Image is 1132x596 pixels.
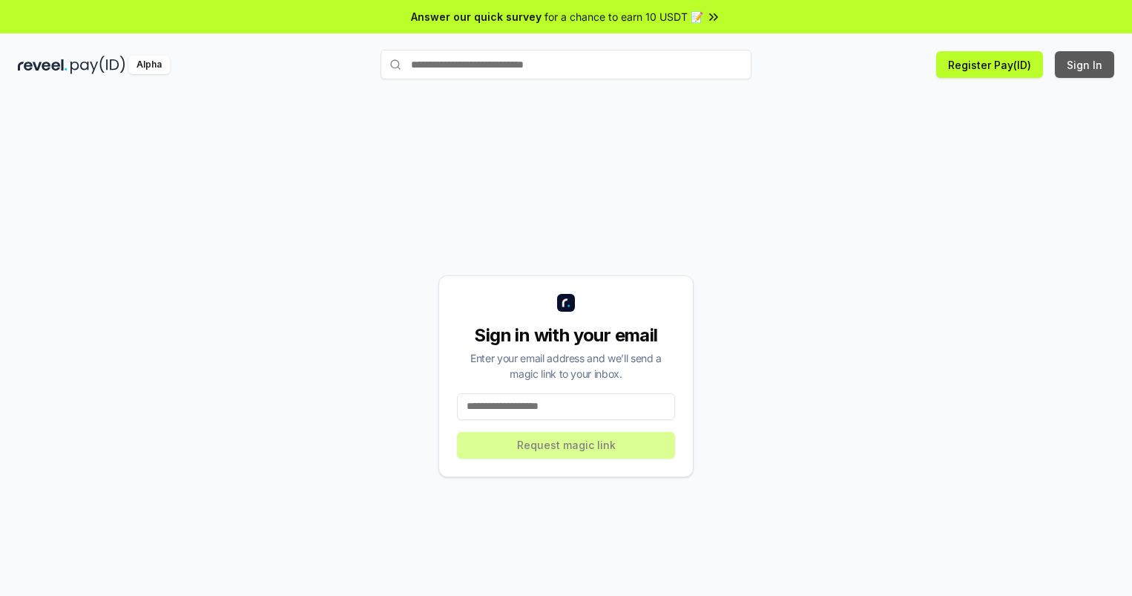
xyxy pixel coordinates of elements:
[70,56,125,74] img: pay_id
[936,51,1043,78] button: Register Pay(ID)
[1055,51,1114,78] button: Sign In
[18,56,68,74] img: reveel_dark
[457,324,675,347] div: Sign in with your email
[544,9,703,24] span: for a chance to earn 10 USDT 📝
[411,9,542,24] span: Answer our quick survey
[457,350,675,381] div: Enter your email address and we’ll send a magic link to your inbox.
[557,294,575,312] img: logo_small
[128,56,170,74] div: Alpha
